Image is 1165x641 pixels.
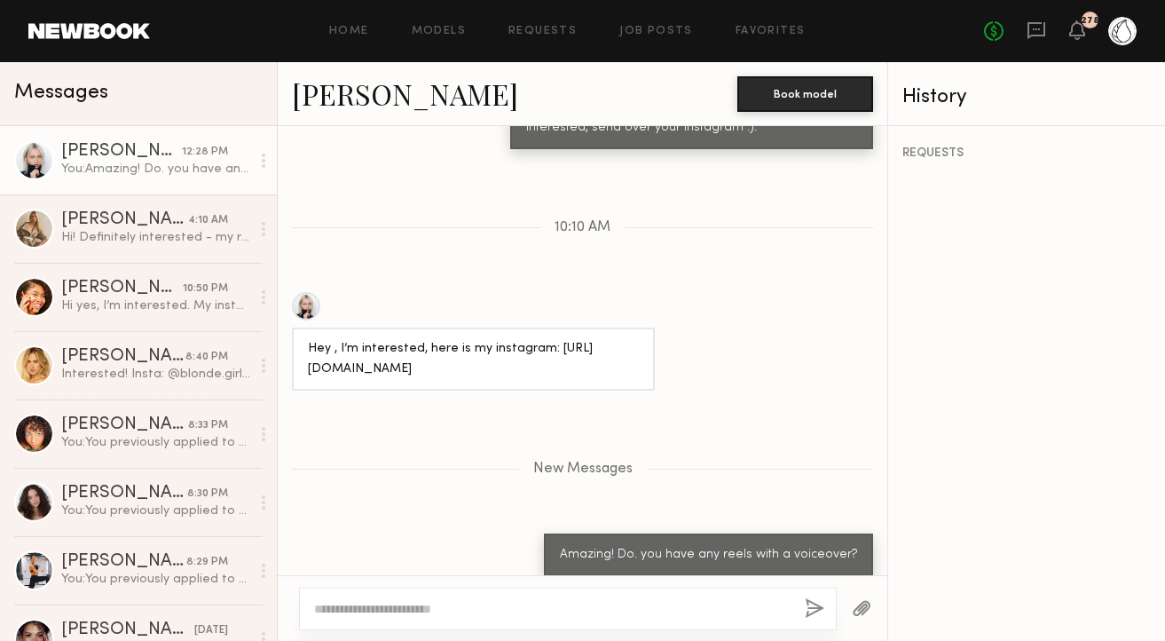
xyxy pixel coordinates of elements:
div: [PERSON_NAME] [61,348,185,366]
span: 10:10 AM [555,220,610,235]
div: REQUESTS [902,147,1151,160]
div: You: You previously applied to a job, we sell our Chlorophyll Water at [PERSON_NAME] in [GEOGRAPH... [61,434,250,451]
a: Favorites [736,26,806,37]
a: Requests [508,26,577,37]
div: Hey , I’m interested, here is my instagram: [URL][DOMAIN_NAME] [308,339,639,380]
div: Hi yes, I’m interested. My instagram is @[DOMAIN_NAME] [61,297,250,314]
div: History [902,87,1151,107]
div: 4:10 AM [188,212,228,229]
div: Amazing! Do. you have any reels with a voiceover? [560,545,857,566]
div: 10:50 PM [183,281,228,297]
div: 278 [1081,16,1099,26]
a: Book model [737,85,873,100]
div: [PERSON_NAME] [61,416,188,434]
div: [PERSON_NAME] [61,280,183,297]
a: Job Posts [619,26,693,37]
div: 8:40 PM [185,349,228,366]
div: [DATE] [194,622,228,639]
div: [PERSON_NAME] [61,143,182,161]
div: [PERSON_NAME] [61,553,186,571]
div: You: You previously applied to a job, we sell our Chlorophyll Water at [PERSON_NAME] in [GEOGRAPH... [61,503,250,519]
div: [PERSON_NAME] [61,621,194,639]
div: You: You previously applied to a job, we sell our Chlorophyll Water at [PERSON_NAME] in [GEOGRAPH... [61,571,250,588]
button: Book model [737,76,873,112]
div: 8:29 PM [186,554,228,571]
div: You: Amazing! Do. you have any reels with a voiceover? [61,161,250,178]
div: Interested! Insta: @blonde.girlyy [61,366,250,383]
a: Models [412,26,466,37]
div: Hi! Definitely interested - my rates are typically a bit higher. Does $300 work? My Instagram is ... [61,229,250,246]
div: [PERSON_NAME] [61,485,187,503]
a: [PERSON_NAME] [292,75,518,113]
div: 12:28 PM [182,144,228,161]
span: Messages [14,83,108,103]
div: 8:33 PM [188,417,228,434]
span: New Messages [533,462,633,477]
a: Home [329,26,369,37]
div: 8:30 PM [187,486,228,503]
div: [PERSON_NAME] [61,211,188,229]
